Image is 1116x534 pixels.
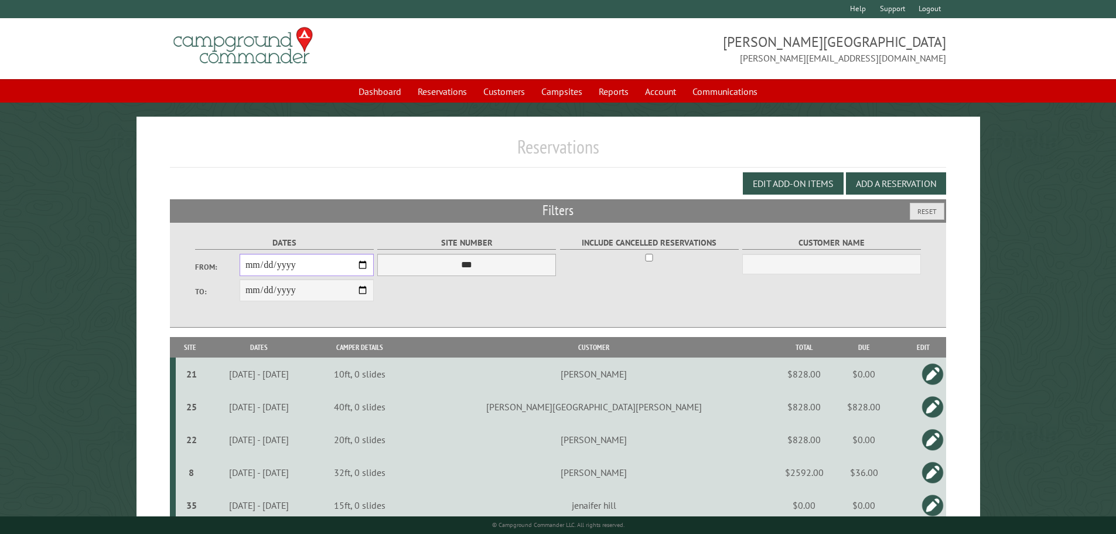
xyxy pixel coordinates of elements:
[170,23,316,69] img: Campground Commander
[207,368,311,380] div: [DATE] - [DATE]
[534,80,589,103] a: Campsites
[742,236,921,250] label: Customer Name
[558,32,947,65] span: [PERSON_NAME][GEOGRAPHIC_DATA] [PERSON_NAME][EMAIL_ADDRESS][DOMAIN_NAME]
[195,236,374,250] label: Dates
[313,390,407,423] td: 40ft, 0 slides
[407,423,781,456] td: [PERSON_NAME]
[638,80,683,103] a: Account
[411,80,474,103] a: Reservations
[407,337,781,358] th: Customer
[180,434,203,445] div: 22
[313,489,407,522] td: 15ft, 0 slides
[492,521,624,529] small: © Campground Commander LLC. All rights reserved.
[828,390,900,423] td: $828.00
[407,489,781,522] td: jenaifer hill
[476,80,532,103] a: Customers
[207,499,311,511] div: [DATE] - [DATE]
[781,423,828,456] td: $828.00
[828,489,900,522] td: $0.00
[743,172,844,195] button: Edit Add-on Items
[781,337,828,358] th: Total
[180,467,203,478] div: 8
[207,401,311,413] div: [DATE] - [DATE]
[781,358,828,390] td: $828.00
[828,456,900,489] td: $36.00
[781,489,828,522] td: $0.00
[313,423,407,456] td: 20ft, 0 slides
[313,358,407,390] td: 10ft, 0 slides
[828,358,900,390] td: $0.00
[207,467,311,478] div: [DATE] - [DATE]
[900,337,946,358] th: Edit
[176,337,205,358] th: Site
[592,80,636,103] a: Reports
[781,456,828,489] td: $2592.00
[195,261,240,273] label: From:
[313,456,407,489] td: 32ft, 0 slides
[828,337,900,358] th: Due
[846,172,946,195] button: Add a Reservation
[407,390,781,423] td: [PERSON_NAME][GEOGRAPHIC_DATA][PERSON_NAME]
[407,456,781,489] td: [PERSON_NAME]
[377,236,556,250] label: Site Number
[313,337,407,358] th: Camper Details
[351,80,408,103] a: Dashboard
[180,499,203,511] div: 35
[828,423,900,456] td: $0.00
[781,390,828,423] td: $828.00
[407,358,781,390] td: [PERSON_NAME]
[170,199,947,222] h2: Filters
[910,203,944,220] button: Reset
[180,368,203,380] div: 21
[560,236,739,250] label: Include Cancelled Reservations
[207,434,311,445] div: [DATE] - [DATE]
[204,337,313,358] th: Dates
[170,135,947,168] h1: Reservations
[195,286,240,297] label: To:
[180,401,203,413] div: 25
[685,80,765,103] a: Communications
